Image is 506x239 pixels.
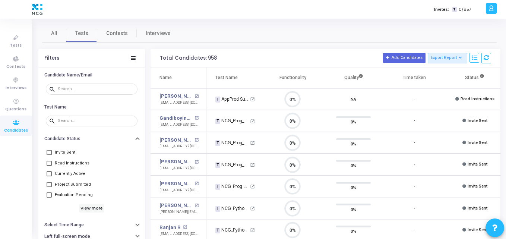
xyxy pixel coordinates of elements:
[44,72,92,78] h6: Candidate Name/Email
[159,202,193,209] a: [PERSON_NAME] A N
[459,6,471,13] span: 0/857
[215,96,249,103] div: AppProd Support_NCG_L3
[75,29,88,37] span: Tests
[55,180,91,189] span: Project Submitted
[414,118,415,124] div: -
[159,231,199,237] div: [EMAIL_ADDRESS][DOMAIN_NAME]
[468,162,487,167] span: Invite Sent
[159,100,199,106] div: [EMAIL_ADDRESS][DOMAIN_NAME]
[468,206,487,211] span: Invite Sent
[38,133,145,145] button: Candidate Status
[206,67,262,88] th: Test Name
[58,87,135,91] input: Search...
[215,161,249,168] div: NCG_Prog_JavaFS_2025_Test
[159,92,193,100] a: [PERSON_NAME] K
[215,119,220,125] span: T
[55,159,89,168] span: Read Instructions
[468,140,487,145] span: Invite Sent
[414,96,415,103] div: -
[468,184,487,189] span: Invite Sent
[44,104,67,110] h6: Test Name
[250,228,255,233] mat-icon: open_in_new
[159,73,172,82] div: Name
[468,118,487,123] span: Invite Sent
[434,6,449,13] label: Invites:
[414,227,415,233] div: -
[146,29,171,37] span: Interviews
[195,182,199,186] mat-icon: open_in_new
[183,225,187,229] mat-icon: open_in_new
[195,116,199,120] mat-icon: open_in_new
[4,128,28,134] span: Candidates
[215,117,249,124] div: NCG_Prog_JavaFS_2025_Test
[323,67,384,88] th: Quality
[351,162,356,169] span: 0%
[159,114,193,122] a: Gandiboyina.[PERSON_NAME]
[44,55,59,61] div: Filters
[195,138,199,142] mat-icon: open_in_new
[159,180,193,188] a: [PERSON_NAME]
[414,140,415,146] div: -
[215,205,249,212] div: NCG_Python FS_Developer_2025
[452,7,457,12] span: T
[351,95,356,103] span: NA
[159,144,199,149] div: [EMAIL_ADDRESS][DOMAIN_NAME]
[159,224,181,231] a: Ranjan R
[215,139,249,146] div: NCG_Prog_JavaFS_2025_Test
[159,136,193,144] a: [PERSON_NAME]
[159,122,199,128] div: [EMAIL_ADDRESS][DOMAIN_NAME]
[428,53,468,63] button: Export Report
[461,97,494,101] span: Read Instructions
[30,2,44,17] img: logo
[38,219,145,231] button: Select Time Range
[44,222,84,228] h6: Select Time Range
[5,106,26,113] span: Questions
[79,204,105,213] h6: View more
[159,188,199,193] div: [EMAIL_ADDRESS][DOMAIN_NAME]
[445,67,505,88] th: Status
[403,73,426,82] div: Time taken
[250,184,255,189] mat-icon: open_in_new
[351,227,356,235] span: 0%
[414,183,415,190] div: -
[215,162,220,168] span: T
[351,205,356,213] span: 0%
[6,85,26,91] span: Interviews
[44,136,80,142] h6: Candidate Status
[38,101,145,113] button: Test Name
[38,69,145,81] button: Candidate Name/Email
[55,191,93,199] span: Evaluation Pending
[6,64,25,70] span: Contests
[383,53,426,63] button: Add Candidates
[10,43,22,49] span: Tests
[159,166,199,171] div: [EMAIL_ADDRESS][DOMAIN_NAME]
[250,119,255,124] mat-icon: open_in_new
[215,206,220,212] span: T
[414,161,415,168] div: -
[215,227,249,233] div: NCG_Python FS_Developer_2025
[414,205,415,212] div: -
[468,227,487,232] span: Invite Sent
[250,163,255,167] mat-icon: open_in_new
[159,209,199,215] div: [PERSON_NAME][EMAIL_ADDRESS][DOMAIN_NAME]
[215,97,220,103] span: T
[106,29,128,37] span: Contests
[58,119,135,123] input: Search...
[250,141,255,145] mat-icon: open_in_new
[159,158,193,166] a: [PERSON_NAME]
[160,55,217,61] div: Total Candidates: 958
[195,160,199,164] mat-icon: open_in_new
[55,148,75,157] span: Invite Sent
[351,184,356,191] span: 0%
[215,228,220,234] span: T
[351,140,356,148] span: 0%
[250,206,255,211] mat-icon: open_in_new
[49,117,58,124] mat-icon: search
[262,67,323,88] th: Functionality
[351,118,356,126] span: 0%
[215,183,249,190] div: NCG_Prog_JavaFS_2025_Test
[215,140,220,146] span: T
[195,94,199,98] mat-icon: open_in_new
